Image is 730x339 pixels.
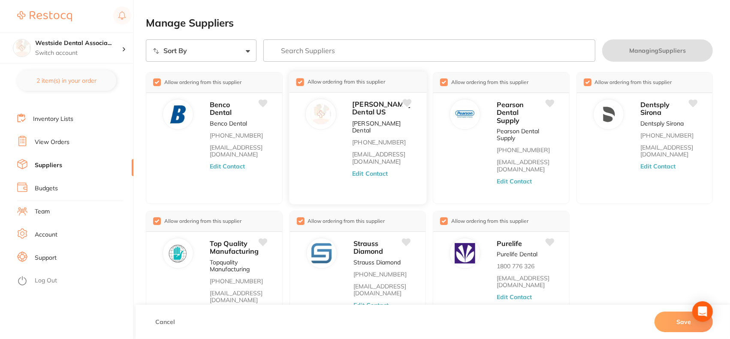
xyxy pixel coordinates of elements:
a: View Orders [35,138,69,147]
h4: Westside Dental Associates [35,39,122,48]
span: Allow ordering from this supplier [448,79,528,85]
button: Edit Contact [210,163,245,170]
img: Dentsply Sirona [598,104,619,125]
a: Suppliers [35,161,62,170]
img: Pearson Dental Supply [455,104,475,125]
span: Allow ordering from this supplier [161,79,241,85]
a: Restocq Logo [17,6,72,26]
a: Account [35,231,57,239]
span: Dentsply Sirona [640,100,670,117]
a: [EMAIL_ADDRESS][DOMAIN_NAME] [497,159,553,172]
p: Pearson Dental Supply [497,128,553,141]
p: Benco Dental [210,120,247,127]
span: Allow ordering from this supplier [448,218,528,224]
p: [PHONE_NUMBER] [210,132,263,139]
img: Strauss Diamond [311,243,332,264]
a: [EMAIL_ADDRESS][DOMAIN_NAME] [353,283,410,297]
span: Top Quality Manufacturing [210,239,259,255]
button: Edit Contact [353,302,389,309]
a: Support [35,254,57,262]
span: Strauss Diamond [353,239,383,255]
button: 2 item(s) in your order [17,70,116,91]
span: Pearson Dental Supply [497,100,524,125]
a: [EMAIL_ADDRESS][DOMAIN_NAME] [352,151,410,165]
a: Inventory Lists [33,115,73,123]
p: [PERSON_NAME] Dental [352,120,410,134]
img: Henry Schein Dental US [310,104,331,124]
button: Save [655,312,713,332]
img: Top Quality Manufacturing [168,243,188,264]
button: Log Out [17,274,131,288]
button: Edit Contact [497,294,532,300]
a: [EMAIL_ADDRESS][DOMAIN_NAME] [210,290,266,303]
img: Benco Dental [168,104,188,125]
a: Log Out [35,276,57,285]
p: [PHONE_NUMBER] [640,132,694,139]
a: [EMAIL_ADDRESS][DOMAIN_NAME] [497,275,553,288]
p: 1800 776 326 [497,263,534,270]
h2: Manage Suppliers [146,17,713,29]
button: Edit Contact [640,163,676,170]
p: Purelife Dental [497,251,537,258]
img: Restocq Logo [17,11,72,21]
span: Purelife [497,239,522,248]
p: [PHONE_NUMBER] [497,147,550,153]
span: Allow ordering from this supplier [304,79,385,85]
button: Edit Contact [497,178,532,185]
span: [PERSON_NAME] Dental US [352,100,410,117]
span: Allow ordering from this supplier [161,218,241,224]
a: [EMAIL_ADDRESS][DOMAIN_NAME] [210,144,266,158]
p: Dentsply Sirona [640,120,684,127]
p: Strauss Diamond [353,259,401,266]
button: Cancel [153,312,178,332]
p: [PHONE_NUMBER] [352,139,406,146]
p: Topquality Manufacturing [210,259,266,273]
button: Edit Contact [352,170,388,177]
a: Budgets [35,184,58,193]
p: [PHONE_NUMBER] [353,271,407,278]
span: Benco Dental [210,100,232,117]
span: Allow ordering from this supplier [591,79,672,85]
p: [PHONE_NUMBER] [210,278,263,285]
a: Team [35,207,50,216]
img: Westside Dental Associates [13,39,30,57]
input: Search Suppliers [263,39,595,62]
button: ManagingSuppliers [602,39,713,62]
img: Purelife [455,243,475,264]
p: Switch account [35,49,122,57]
span: Allow ordering from this supplier [305,218,385,224]
div: Open Intercom Messenger [692,301,713,322]
a: [EMAIL_ADDRESS][DOMAIN_NAME] [640,144,697,158]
